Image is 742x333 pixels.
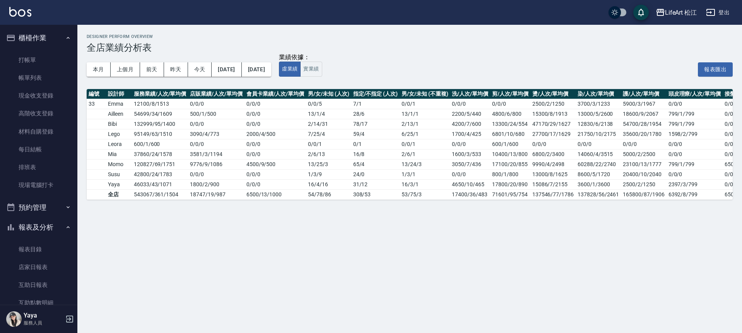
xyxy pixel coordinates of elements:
td: 18747 / 19 / 987 [188,189,244,199]
td: 2 / 6 / 1 [400,149,450,159]
th: 指定/不指定 (人次) [351,89,400,99]
td: Bibi [106,119,132,129]
td: 4500 / 9 / 500 [244,159,306,169]
button: 昨天 [164,62,188,77]
button: [DATE] [242,62,271,77]
button: 今天 [188,62,212,77]
td: 16 / 4 / 16 [306,179,351,189]
td: 799/1/799 [667,109,723,119]
td: 120827 / 69 / 1751 [132,159,188,169]
button: 本月 [87,62,111,77]
td: 0 / 0 / 5 [306,99,351,109]
button: 報表匯出 [698,62,733,77]
td: 13 / 1 / 1 [400,109,450,119]
td: 78 / 17 [351,119,400,129]
td: 0/0/0 [667,169,723,179]
td: 2 / 14 / 31 [306,119,351,129]
td: 1800 / 2 / 900 [188,179,244,189]
td: 0 / 0 / 0 [244,179,306,189]
td: 7 / 25 / 4 [306,129,351,139]
td: 14060/4/3515 [576,149,621,159]
a: 高階收支登錄 [3,105,74,122]
td: 600 / 1 / 600 [132,139,188,149]
img: Person [6,311,22,327]
h5: Yaya [24,312,63,319]
td: 0 / 0 / 0 [188,99,244,109]
th: 會員卡業績/人次/單均價 [244,89,306,99]
button: [DATE] [212,62,241,77]
td: 17800/20/890 [490,179,530,189]
td: 16 / 8 [351,149,400,159]
td: 2397/3/799 [667,179,723,189]
td: 0 / 0 / 0 [244,119,306,129]
td: 3050/7/436 [450,159,490,169]
th: 洗/人次/單均價 [450,89,490,99]
td: 20400/10/2040 [621,169,666,179]
a: 報表匯出 [698,65,733,72]
td: 37860 / 24 / 1578 [132,149,188,159]
td: 21750/10/2175 [576,129,621,139]
td: 0/0/0 [621,139,666,149]
td: Emma [106,99,132,109]
td: 0/0/0 [490,99,530,109]
td: 13 / 24 / 3 [400,159,450,169]
td: 46033 / 43 / 1071 [132,179,188,189]
th: 燙/人次/單均價 [530,89,576,99]
td: 24 / 0 [351,169,400,179]
td: 799/1/799 [667,119,723,129]
td: 4650/10/465 [450,179,490,189]
a: 排班表 [3,158,74,176]
td: 3600/1/3600 [576,179,621,189]
td: 13 / 1 / 4 [306,109,351,119]
td: 0/0/0 [667,139,723,149]
td: 15086/7/2155 [530,179,576,189]
td: 0 / 0 / 0 [244,99,306,109]
td: 15300/8/1913 [530,109,576,119]
button: 虛業績 [279,62,301,77]
td: 0 / 0 / 0 [188,169,244,179]
td: 23100/13/1777 [621,159,666,169]
th: 服務業績/人次/單均價 [132,89,188,99]
button: save [633,5,649,20]
td: 2500/2/1250 [530,99,576,109]
td: 10400/13/800 [490,149,530,159]
td: 4200/7/600 [450,119,490,129]
td: 27700/17/1629 [530,129,576,139]
div: 業績依據： [279,53,322,62]
a: 報表目錄 [3,240,74,258]
td: 12830/6/2138 [576,119,621,129]
th: 護/人次/單均價 [621,89,666,99]
td: 0 / 0 / 1 [400,99,450,109]
a: 互助點數明細 [3,294,74,312]
a: 互助日報表 [3,276,74,294]
td: 137828/56/2461 [576,189,621,199]
td: 0/0/0 [667,149,723,159]
td: 1598/2/799 [667,129,723,139]
td: 2500/2/1250 [621,179,666,189]
th: 剪/人次/單均價 [490,89,530,99]
td: Susu [106,169,132,179]
th: 男/女/未知 (人次) [306,89,351,99]
a: 材料自購登錄 [3,123,74,141]
img: Logo [9,7,31,17]
td: 0/0/0 [576,139,621,149]
td: 95149 / 63 / 1510 [132,129,188,139]
td: 2 / 13 / 1 [400,119,450,129]
th: 編號 [87,89,106,99]
td: 0/0/0 [450,139,490,149]
td: 31 / 12 [351,179,400,189]
td: 33 [87,99,106,109]
td: 54 / 78 / 86 [306,189,351,199]
button: 登出 [703,5,733,20]
h2: Designer Perform Overview [87,34,733,39]
td: 12100 / 8 / 1513 [132,99,188,109]
td: 4800/6/800 [490,109,530,119]
a: 現金收支登錄 [3,87,74,105]
td: 1 / 3 / 1 [400,169,450,179]
a: 現場電腦打卡 [3,176,74,194]
td: 600/1/600 [490,139,530,149]
button: 上個月 [111,62,140,77]
td: 6392/8/799 [667,189,723,199]
td: 0 / 0 / 0 [244,109,306,119]
th: 染/人次/單均價 [576,89,621,99]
